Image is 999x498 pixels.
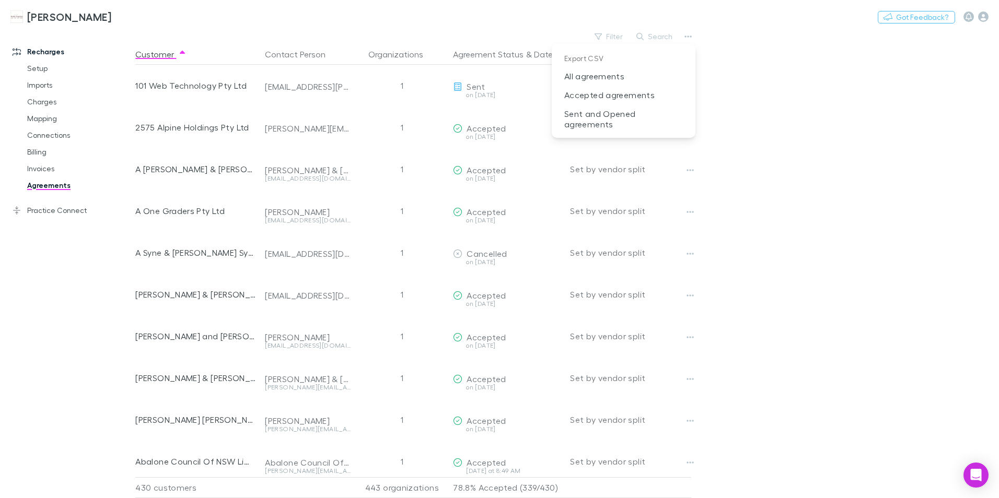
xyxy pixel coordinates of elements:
[552,48,695,67] p: Export CSV
[552,67,695,86] p: All agreements
[963,463,989,488] div: Open Intercom Messenger
[552,86,695,104] p: Accepted agreements
[552,104,695,134] p: Sent and Opened agreements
